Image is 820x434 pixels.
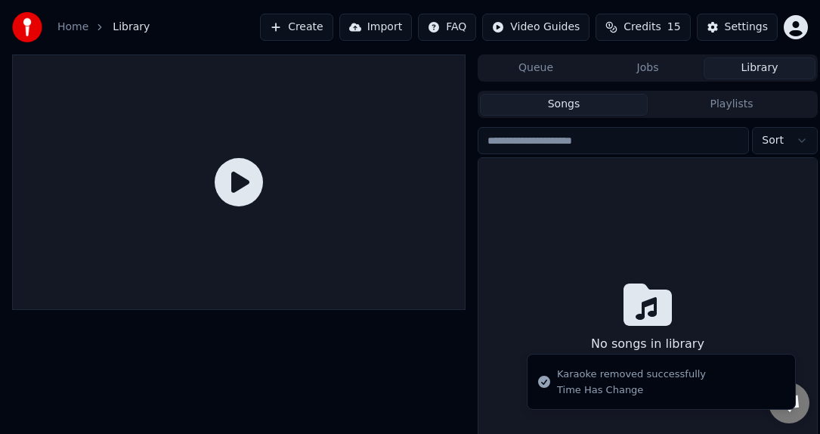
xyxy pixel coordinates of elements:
[480,94,648,116] button: Songs
[592,57,704,79] button: Jobs
[667,20,681,35] span: 15
[57,20,88,35] a: Home
[624,20,661,35] span: Credits
[762,133,784,148] span: Sort
[57,20,150,35] nav: breadcrumb
[557,367,706,382] div: Karaoke removed successfully
[12,12,42,42] img: youka
[596,14,690,41] button: Credits15
[585,329,710,359] div: No songs in library
[260,14,333,41] button: Create
[418,14,476,41] button: FAQ
[557,383,706,397] div: Time Has Change
[725,20,768,35] div: Settings
[482,14,589,41] button: Video Guides
[704,57,815,79] button: Library
[480,57,592,79] button: Queue
[697,14,778,41] button: Settings
[113,20,150,35] span: Library
[648,94,815,116] button: Playlists
[339,14,412,41] button: Import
